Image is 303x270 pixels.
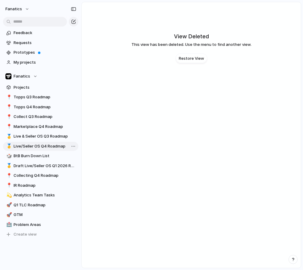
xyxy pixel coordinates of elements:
span: Draft Live/Seller OS Q1 2026 Roadmap [14,163,76,169]
span: Live & Seller OS Q3 Roadmap [14,133,76,139]
button: fanatics [3,4,33,14]
a: Requests [3,38,78,47]
span: Collecting Q4 Roadmap [14,173,76,179]
span: Requests [14,40,76,46]
button: 📍 [5,94,11,100]
a: 📍Collecting Q4 Roadmap [3,171,78,180]
span: Analytics Team Tasks [14,192,76,198]
span: Create view [14,231,37,237]
a: 🥇Draft Live/Seller OS Q1 2026 Roadmap [3,161,78,170]
h2: View Deleted [174,32,209,40]
button: 🎲 [5,153,11,159]
span: Projects [14,84,76,91]
span: Problem Areas [14,222,76,228]
button: 🚀 [5,202,11,208]
span: Live/Seller OS Q4 Roadmap [14,143,76,149]
a: 🎲BtB Burn Down List [3,151,78,160]
span: Restore View [179,56,204,62]
a: 📍Topps Q3 Roadmap [3,93,78,102]
div: 💫 [6,192,11,199]
button: 💫 [5,192,11,198]
a: Prototypes [3,48,78,57]
a: 💫Analytics Team Tasks [3,191,78,200]
a: 📍IR Roadmap [3,181,78,190]
div: 🥇 [6,143,11,150]
button: Create view [3,230,78,239]
a: My projects [3,58,78,67]
div: 📍 [6,103,11,110]
button: 🥇 [5,163,11,169]
span: fanatics [5,6,22,12]
span: BtB Burn Down List [14,153,76,159]
a: 📍Topps Q4 Roadmap [3,103,78,112]
span: Topps Q4 Roadmap [14,104,76,110]
button: 🚀 [5,212,11,218]
span: IR Roadmap [14,183,76,189]
div: 🏥 [6,221,11,228]
span: GTM [14,212,76,218]
button: Restore View [176,54,207,63]
span: Prototypes [14,49,76,56]
button: 📍 [5,183,11,189]
a: Projects [3,83,78,92]
span: Topps Q3 Roadmap [14,94,76,100]
button: 📍 [5,104,11,110]
button: 📍 [5,173,11,179]
a: 🥇Live/Seller OS Q4 Roadmap [3,142,78,151]
button: Fanatics [3,72,78,81]
span: Q1 TLC Roadmap [14,202,76,208]
div: 📍 [6,113,11,120]
span: Feedback [14,30,76,36]
a: 🚀Q1 TLC Roadmap [3,201,78,210]
div: 🚀 [6,202,11,208]
div: 📍 [6,123,11,130]
button: 📍 [5,114,11,120]
span: My projects [14,59,76,65]
span: Fanatics [14,73,30,79]
div: 📍 [6,172,11,179]
div: 📍 [6,182,11,189]
a: 📍Collect Q3 Roadmap [3,112,78,121]
a: 🥇Live & Seller OS Q3 Roadmap [3,132,78,141]
a: 🚀GTM [3,210,78,219]
button: 🥇 [5,143,11,149]
a: Feedback [3,28,78,37]
div: 🥇 [6,133,11,140]
span: Marketplace Q4 Roadmap [14,124,76,130]
button: 🏥 [5,222,11,228]
button: 🥇 [5,133,11,139]
div: 📍 [6,94,11,101]
a: 🏥Problem Areas [3,220,78,229]
div: 🚀 [6,211,11,218]
a: 📍Marketplace Q4 Roadmap [3,122,78,131]
div: 🎲 [6,153,11,160]
div: 🥇 [6,162,11,169]
button: 📍 [5,124,11,130]
span: This view has been deleted. Use the menu to find another view. [131,42,251,48]
span: Collect Q3 Roadmap [14,114,76,120]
